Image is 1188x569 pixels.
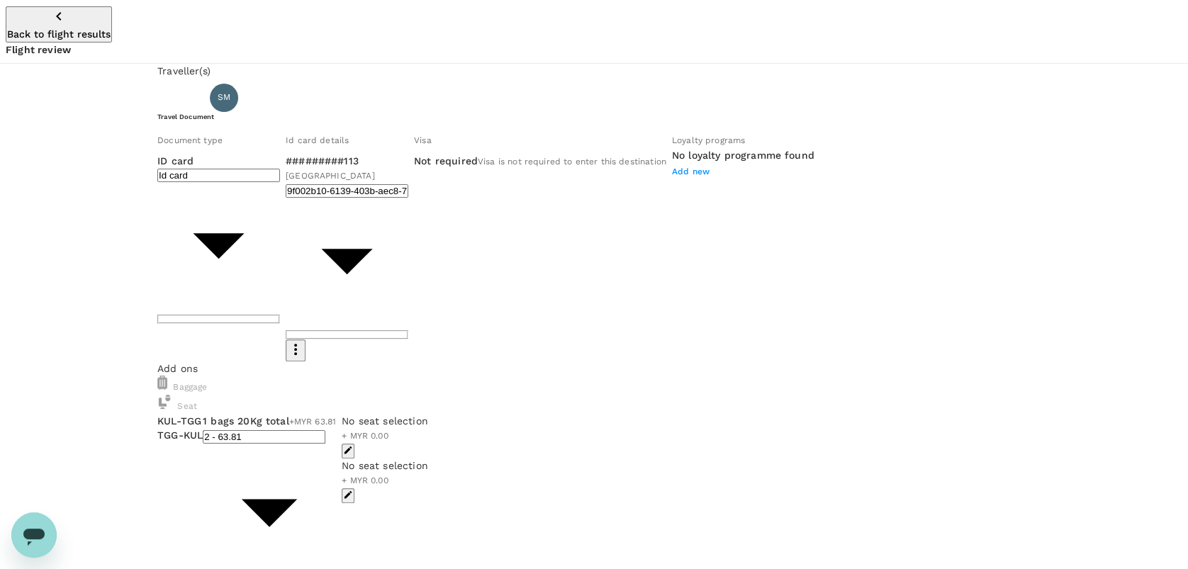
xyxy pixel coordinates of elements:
p: Flight review [6,43,1182,57]
span: Loyalty programs [672,135,745,145]
button: Back to flight results [6,6,112,43]
p: Not required [414,154,478,168]
span: Add new [672,167,710,176]
p: Add ons [157,361,1031,376]
span: + MYR 0.00 [342,475,388,485]
h6: No loyalty programme found [672,148,814,164]
span: + MYR 0.00 [342,431,388,441]
div: #########113[GEOGRAPHIC_DATA] [286,154,408,184]
div: Seat [157,395,1031,414]
p: ID card [157,154,280,168]
span: Visa is not required to enter this destination [478,157,666,167]
h6: Travel Document [157,112,1031,121]
img: baggage-icon [157,376,167,390]
div: No seat selection [342,458,428,473]
span: 1 bags 20Kg total [203,415,289,427]
span: Document type [157,135,223,145]
span: [GEOGRAPHIC_DATA] [286,171,375,181]
div: 1 bags 20Kg total+MYR 63.81 [203,414,336,429]
iframe: Button to launch messaging window [11,512,57,558]
span: Id card details [286,135,349,145]
p: Back to flight results [7,27,111,41]
p: TGG - KUL [157,428,203,442]
span: +MYR 63.81 [289,417,337,427]
p: Traveller(s) [157,64,1031,78]
p: Traveller 1 : [157,91,204,105]
span: Visa [414,135,432,145]
p: SYAHRUL NIZAM MOD NOH [244,91,376,105]
p: KUL - TGG [157,414,203,428]
div: No seat selection [342,414,428,428]
img: baggage-icon [157,395,172,409]
div: Baggage [157,376,1031,395]
span: SM [218,91,230,105]
p: #########113 [286,154,408,168]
